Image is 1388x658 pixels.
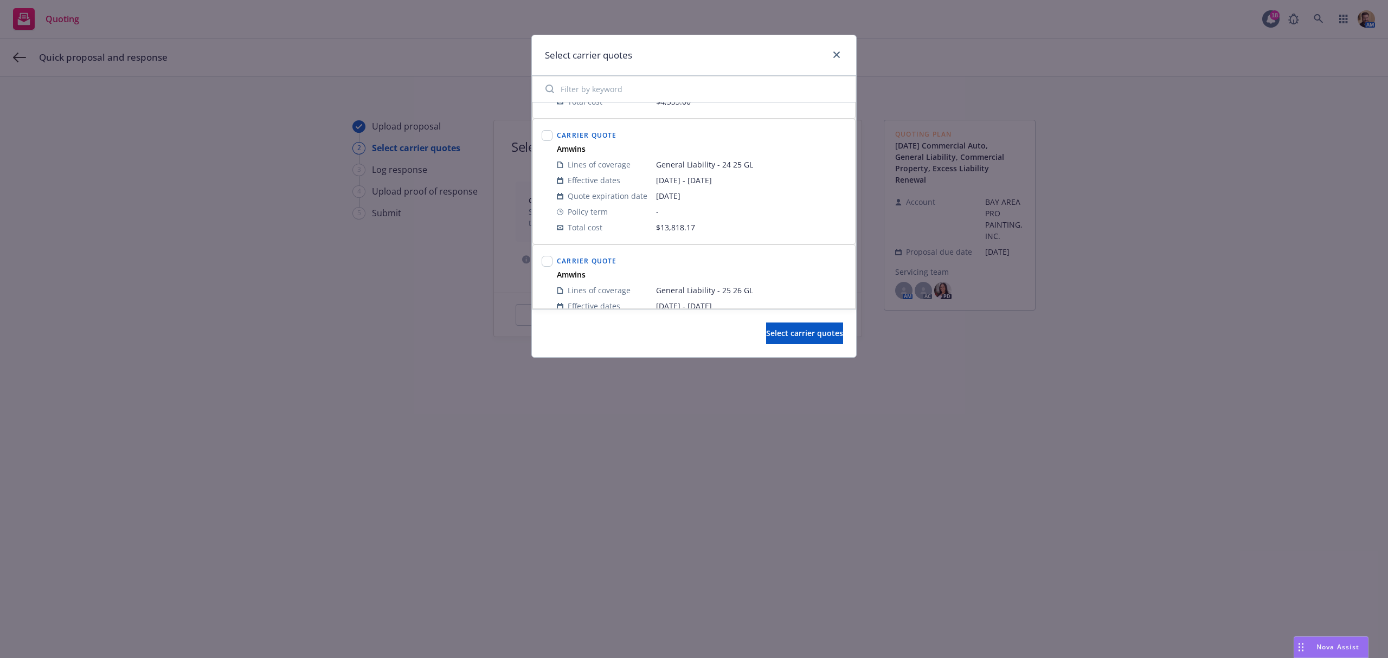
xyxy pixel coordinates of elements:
[656,285,846,296] span: General Liability - 25 26 GL
[656,190,846,202] span: [DATE]
[656,159,846,170] span: General Liability - 24 25 GL
[568,175,620,186] span: Effective dates
[568,190,647,202] span: Quote expiration date
[557,131,617,140] span: Carrier Quote
[568,222,602,233] span: Total cost
[1316,642,1359,651] span: Nova Assist
[766,328,843,338] span: Select carrier quotes
[656,175,846,186] span: [DATE] - [DATE]
[557,256,617,266] span: Carrier Quote
[568,159,631,170] span: Lines of coverage
[1294,637,1308,657] div: Drag to move
[766,322,843,344] button: Select carrier quotes
[557,269,586,280] strong: Amwins
[830,48,843,61] a: close
[656,222,695,233] span: $13,818.17
[568,285,631,296] span: Lines of coverage
[656,300,846,312] span: [DATE] - [DATE]
[1294,636,1368,658] button: Nova Assist
[545,48,632,62] h1: Select carrier quotes
[568,300,620,312] span: Effective dates
[656,206,846,217] span: -
[557,144,586,154] strong: Amwins
[539,78,849,100] input: Filter by keyword
[568,206,608,217] span: Policy term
